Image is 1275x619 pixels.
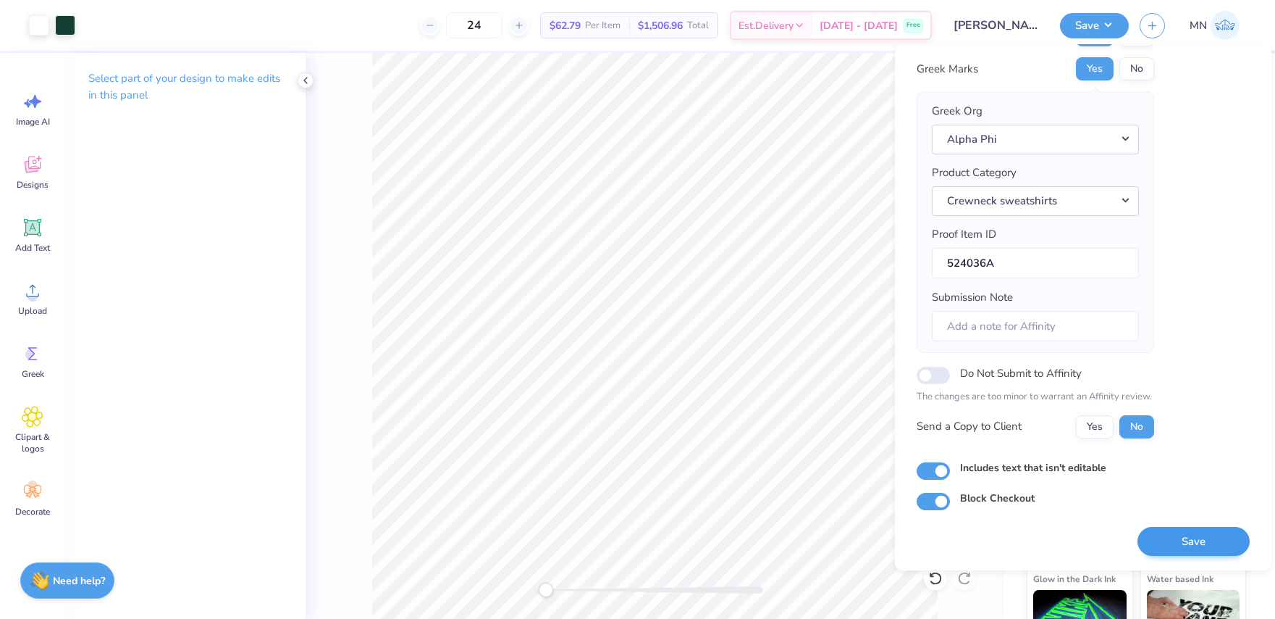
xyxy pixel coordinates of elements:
[1190,17,1207,34] span: MN
[943,11,1049,40] input: Untitled Design
[22,368,44,380] span: Greek
[1147,571,1213,586] span: Water based Ink
[1033,571,1116,586] span: Glow in the Dark Ink
[960,364,1082,383] label: Do Not Submit to Affinity
[739,18,794,33] span: Est. Delivery
[932,311,1139,342] input: Add a note for Affinity
[88,70,282,104] p: Select part of your design to make edits in this panel
[1076,415,1114,439] button: Yes
[446,12,502,38] input: – –
[687,18,709,33] span: Total
[917,390,1154,404] p: The changes are too minor to warrant an Affinity review.
[1119,57,1154,80] button: No
[917,418,1022,435] div: Send a Copy to Client
[539,583,553,597] div: Accessibility label
[550,18,581,33] span: $62.79
[1119,415,1154,439] button: No
[932,125,1139,154] button: Alpha Phi
[16,116,50,128] span: Image AI
[18,305,47,317] span: Upload
[15,242,50,254] span: Add Text
[917,61,978,78] div: Greek Marks
[932,165,1017,181] label: Product Category
[9,431,56,454] span: Clipart & logos
[1076,57,1114,80] button: Yes
[53,574,105,588] strong: Need help?
[1211,11,1240,40] img: Mark Navarro
[906,20,920,30] span: Free
[932,186,1139,216] button: Crewneck sweatshirts
[932,226,996,243] label: Proof Item ID
[820,18,898,33] span: [DATE] - [DATE]
[1060,13,1129,38] button: Save
[1183,11,1246,40] a: MN
[960,491,1035,506] label: Block Checkout
[585,18,620,33] span: Per Item
[932,103,982,120] label: Greek Org
[17,179,49,191] span: Designs
[15,506,50,518] span: Decorate
[932,289,1013,306] label: Submission Note
[1137,527,1250,557] button: Save
[638,18,683,33] span: $1,506.96
[960,460,1106,475] label: Includes text that isn't editable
